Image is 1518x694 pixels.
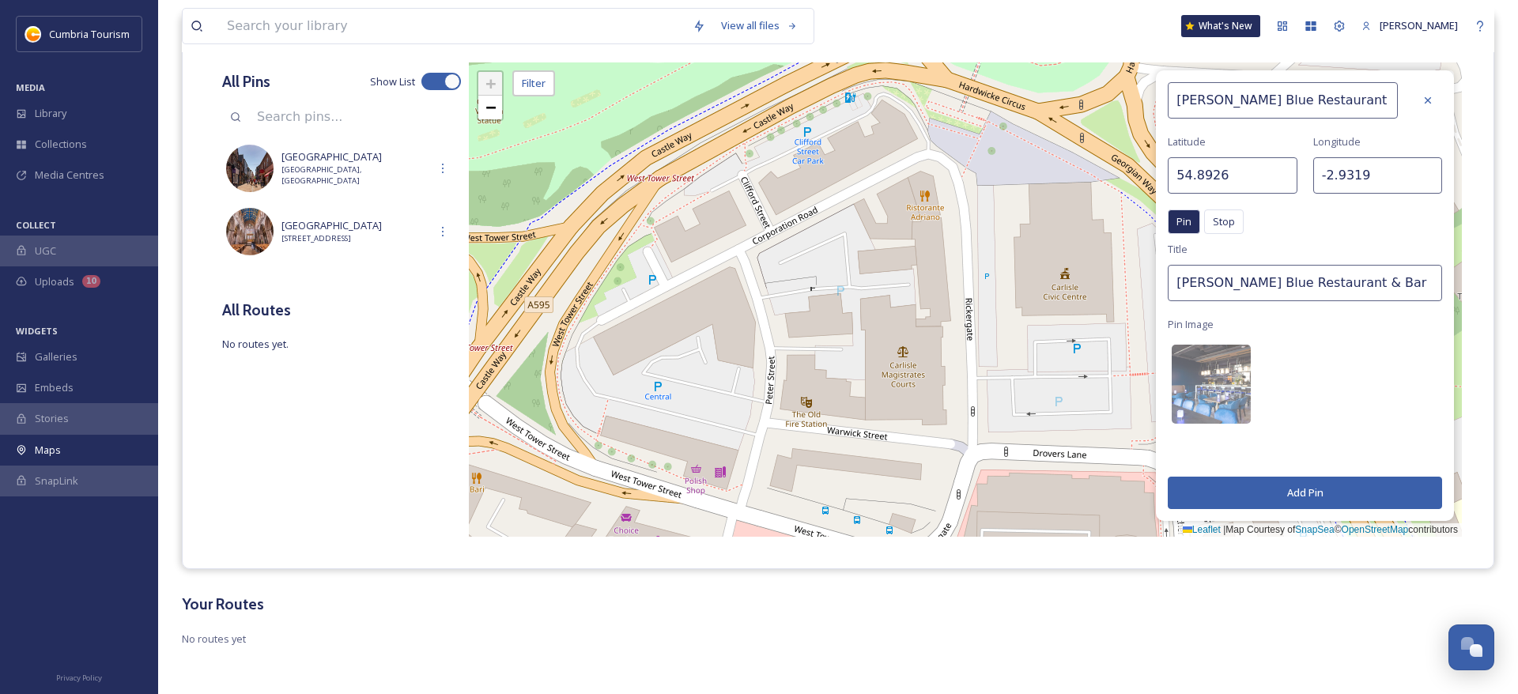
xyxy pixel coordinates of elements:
[222,337,289,352] span: No routes yet.
[82,275,100,288] div: 10
[370,74,415,89] span: Show List
[1168,82,1398,119] input: Address Search
[249,100,461,134] input: Search pins...
[35,349,77,364] span: Galleries
[1342,524,1409,535] a: OpenStreetMap
[35,411,69,426] span: Stories
[35,380,74,395] span: Embeds
[1380,18,1458,32] span: [PERSON_NAME]
[1168,477,1442,509] button: Add Pin
[1183,524,1221,535] a: Leaflet
[35,168,104,183] span: Media Centres
[1313,134,1361,149] span: Longitude
[35,274,74,289] span: Uploads
[1176,214,1191,229] span: Pin
[485,74,496,93] span: +
[281,164,429,187] span: [GEOGRAPHIC_DATA], [GEOGRAPHIC_DATA]
[1172,345,1251,424] img: penny-blue-halston-carlisle.jpeg
[281,233,429,244] span: [STREET_ADDRESS]
[56,673,102,683] span: Privacy Policy
[182,632,1494,647] span: No routes yet
[1168,265,1442,301] input: E.g. City Centre
[485,97,496,117] span: −
[56,667,102,686] a: Privacy Policy
[1168,242,1188,257] span: Title
[713,10,806,41] a: View all files
[1168,317,1214,332] span: Pin Image
[49,27,130,41] span: Cumbria Tourism
[281,218,429,233] span: [GEOGRAPHIC_DATA]
[35,106,66,121] span: Library
[222,299,291,322] h3: All Routes
[222,70,270,93] h3: All Pins
[219,9,685,43] input: Search your library
[35,473,78,488] span: SnapLink
[226,208,274,255] img: Carlisle-couple-188-Edit.jpg
[16,81,45,93] span: MEDIA
[478,96,502,119] a: Zoom out
[1213,214,1235,229] span: Stop
[226,145,274,192] img: Carlisle-29.jpg
[1448,624,1494,670] button: Open Chat
[25,26,41,42] img: images.jpg
[1354,10,1466,41] a: [PERSON_NAME]
[16,219,56,231] span: COLLECT
[1168,157,1297,194] input: 54.5365
[35,443,61,458] span: Maps
[478,72,502,96] a: Zoom in
[182,593,1494,616] h3: Your Routes
[1295,524,1334,535] a: SnapSea
[16,325,58,337] span: WIDGETS
[1168,134,1206,149] span: Latitude
[35,243,56,258] span: UGC
[281,149,429,164] span: [GEOGRAPHIC_DATA]
[1223,524,1225,535] span: |
[512,70,555,96] div: Filter
[1313,157,1442,194] input: -3.0642
[1179,523,1462,537] div: Map Courtesy of © contributors
[1181,15,1260,37] a: What's New
[35,137,87,152] span: Collections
